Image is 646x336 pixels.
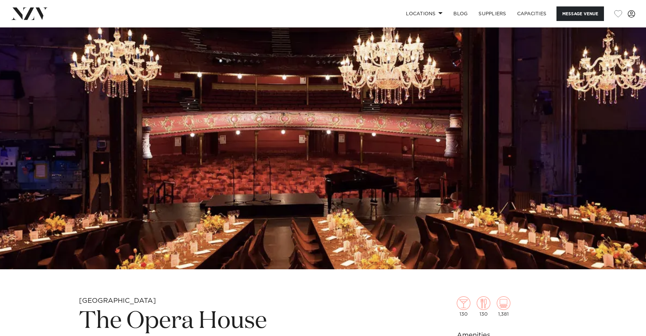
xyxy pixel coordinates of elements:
[477,296,490,310] img: dining.png
[457,296,470,310] img: cocktail.png
[497,296,510,317] div: 1,381
[512,6,552,21] a: Capacities
[11,7,48,20] img: nzv-logo.png
[477,296,490,317] div: 130
[400,6,448,21] a: Locations
[79,297,156,304] small: [GEOGRAPHIC_DATA]
[457,296,470,317] div: 130
[556,6,604,21] button: Message Venue
[448,6,473,21] a: BLOG
[473,6,511,21] a: SUPPLIERS
[497,296,510,310] img: theatre.png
